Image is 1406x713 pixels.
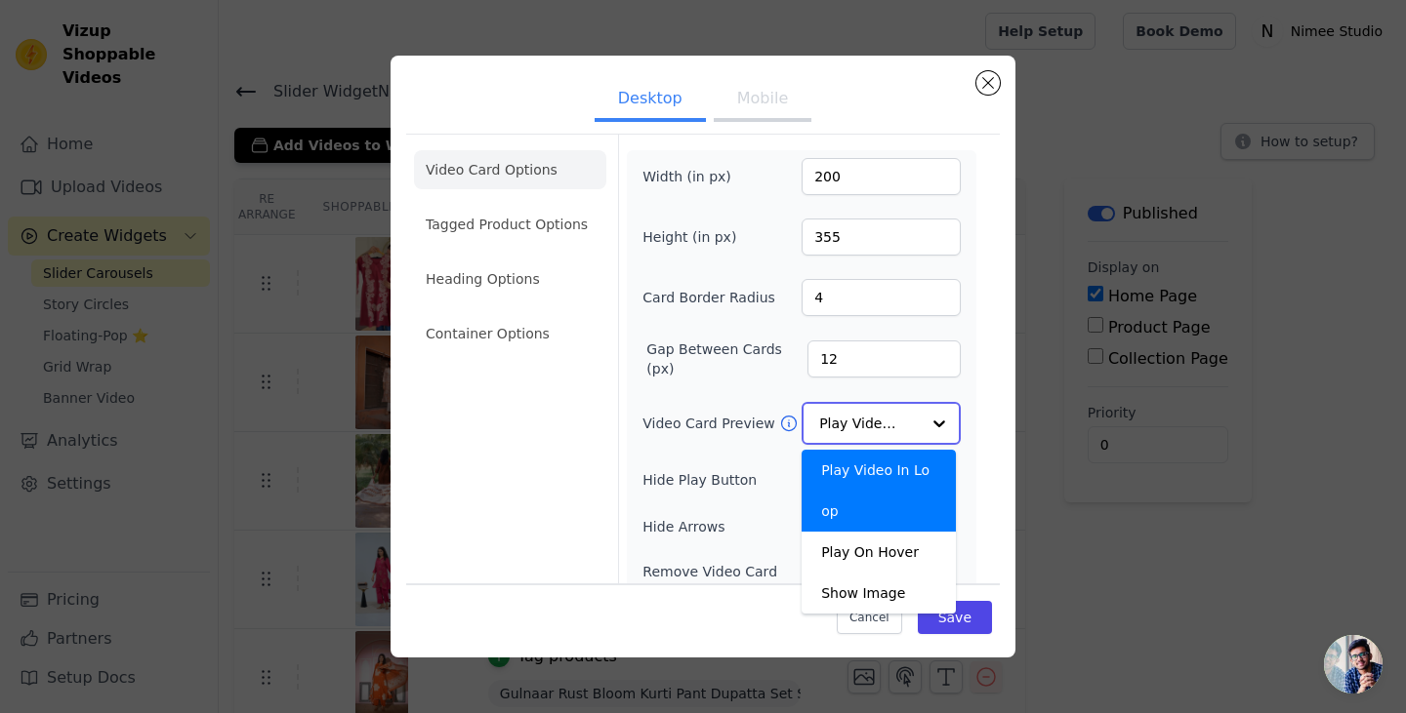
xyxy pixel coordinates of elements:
[414,150,606,189] li: Video Card Options
[642,167,749,186] label: Width (in px)
[414,205,606,244] li: Tagged Product Options
[414,259,606,298] li: Heading Options
[918,601,992,634] button: Save
[837,601,902,634] button: Cancel
[414,314,606,353] li: Container Options
[1324,635,1383,693] a: Open chat
[646,339,807,378] label: Gap Between Cards (px)
[642,414,778,433] label: Video Card Preview
[595,79,706,122] button: Desktop
[642,227,749,247] label: Height (in px)
[802,532,956,573] div: Play On Hover
[802,450,956,532] div: Play Video In Loop
[642,288,775,307] label: Card Border Radius
[642,517,854,536] label: Hide Arrows
[802,573,956,614] div: Show Image
[976,71,1000,95] button: Close modal
[642,562,835,601] label: Remove Video Card Shadow
[642,470,854,490] label: Hide Play Button
[714,79,811,122] button: Mobile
